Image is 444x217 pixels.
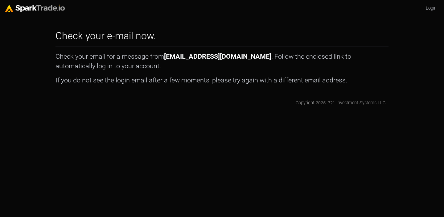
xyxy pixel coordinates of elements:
a: Login [423,2,439,14]
div: Copyright 2025, 721 Investment Systems LLC [296,100,385,106]
p: If you do not see the login email after a few moments, please try again with a different email ad... [55,76,388,85]
img: sparktrade.png [5,5,65,12]
h2: Check your e-mail now. [55,30,156,42]
p: Check your email for a message from . Follow the enclosed link to automatically log in to your ac... [55,52,388,70]
text: [EMAIL_ADDRESS][DOMAIN_NAME] [164,52,271,60]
